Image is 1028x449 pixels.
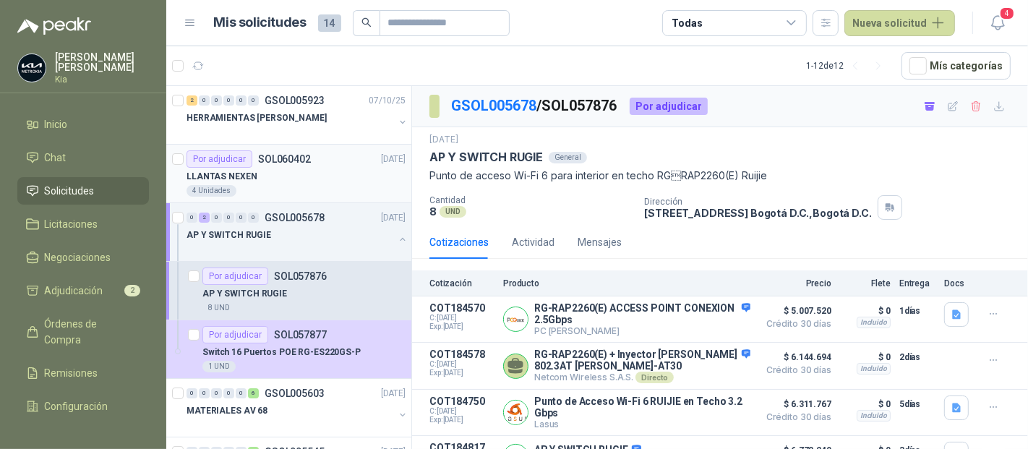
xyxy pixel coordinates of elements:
p: AP Y SWITCH RUGIE [202,287,287,301]
p: Producto [503,278,750,288]
div: UND [440,206,466,218]
p: Punto de Acceso Wi-Fi 6 RUIJIE en Techo 3.2 Gbps [534,395,750,419]
img: Company Logo [504,307,528,331]
span: Adjudicación [45,283,103,299]
a: Por adjudicarSOL060402[DATE] LLANTAS NEXEN4 Unidades [166,145,411,203]
div: Incluido [857,363,891,375]
span: $ 5.007.520 [759,302,831,320]
p: 2 días [899,348,935,366]
div: 0 [199,95,210,106]
div: 1 UND [202,361,236,372]
a: 0 0 0 0 0 6 GSOL005603[DATE] MATERIALES AV 68 [187,385,408,431]
img: Company Logo [18,54,46,82]
div: 0 [187,388,197,398]
div: 2 [187,95,197,106]
div: Por adjudicar [187,150,252,168]
span: C: [DATE] [429,314,494,322]
p: AP Y SWITCH RUGIE [187,228,271,242]
span: $ 6.311.767 [759,395,831,413]
span: Crédito 30 días [759,320,831,328]
span: C: [DATE] [429,360,494,369]
div: Incluido [857,317,891,328]
p: Netcom Wireless S.A.S. [534,372,750,383]
p: Cotización [429,278,494,288]
p: GSOL005603 [265,388,325,398]
a: Configuración [17,393,149,420]
p: [PERSON_NAME] [PERSON_NAME] [55,52,149,72]
div: Actividad [512,234,554,250]
p: Docs [944,278,973,288]
span: Crédito 30 días [759,366,831,375]
p: 5 días [899,395,935,413]
div: 0 [236,95,247,106]
p: Cantidad [429,195,633,205]
span: 4 [999,7,1015,20]
p: HERRAMIENTAS [PERSON_NAME] [187,111,327,125]
div: 0 [187,213,197,223]
img: Logo peakr [17,17,91,35]
span: Crédito 30 días [759,413,831,422]
p: $ 0 [840,302,891,320]
div: 0 [248,95,259,106]
div: 0 [236,388,247,398]
p: [DATE] [381,153,406,166]
p: [DATE] [381,211,406,225]
a: Solicitudes [17,177,149,205]
p: $ 0 [840,348,891,366]
button: 4 [985,10,1011,36]
div: 0 [248,213,259,223]
div: 8 UND [202,302,236,314]
span: Exp: [DATE] [429,369,494,377]
div: 0 [236,213,247,223]
div: 0 [211,213,222,223]
div: Directo [635,372,674,383]
span: Órdenes de Compra [45,316,135,348]
span: Remisiones [45,365,98,381]
div: 0 [223,213,234,223]
p: RG-RAP2260(E) + Inyector [PERSON_NAME] 802.3AT [PERSON_NAME]-AT30 [534,348,750,372]
span: Solicitudes [45,183,95,199]
p: Punto de acceso Wi-Fi 6 para interior en techo RGRAP2260(E) Ruijie [429,168,1011,184]
a: Licitaciones [17,210,149,238]
span: Exp: [DATE] [429,322,494,331]
a: Remisiones [17,359,149,387]
div: Incluido [857,410,891,422]
div: 0 [199,388,210,398]
h1: Mis solicitudes [214,12,307,33]
div: 6 [248,388,259,398]
div: Todas [672,15,702,31]
a: Chat [17,144,149,171]
p: Flete [840,278,891,288]
p: $ 0 [840,395,891,413]
span: Inicio [45,116,68,132]
p: GSOL005678 [265,213,325,223]
div: 0 [223,95,234,106]
div: 1 - 12 de 12 [806,54,890,77]
p: PC [PERSON_NAME] [534,325,750,336]
a: Inicio [17,111,149,138]
a: Por adjudicarSOL057876AP Y SWITCH RUGIE8 UND [166,262,411,320]
p: Kia [55,75,149,84]
p: [DATE] [429,133,458,147]
p: [DATE] [381,387,406,401]
span: Configuración [45,398,108,414]
div: Cotizaciones [429,234,489,250]
div: 0 [223,388,234,398]
a: 2 0 0 0 0 0 GSOL00592307/10/25 HERRAMIENTAS [PERSON_NAME] [187,92,408,138]
span: Negociaciones [45,249,111,265]
button: Nueva solicitud [844,10,955,36]
p: COT184570 [429,302,494,314]
span: Chat [45,150,67,166]
p: / SOL057876 [451,95,618,117]
p: SOL057877 [274,330,327,340]
p: Precio [759,278,831,288]
button: Mís categorías [901,52,1011,80]
div: 4 Unidades [187,185,236,197]
p: 1 días [899,302,935,320]
p: Switch 16 Puertos POE RG-ES220GS-P [202,346,361,359]
a: GSOL005678 [451,97,536,114]
a: 0 2 0 0 0 0 GSOL005678[DATE] AP Y SWITCH RUGIE [187,209,408,255]
p: SOL057876 [274,271,327,281]
span: search [361,17,372,27]
p: [STREET_ADDRESS] Bogotá D.C. , Bogotá D.C. [644,207,871,219]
